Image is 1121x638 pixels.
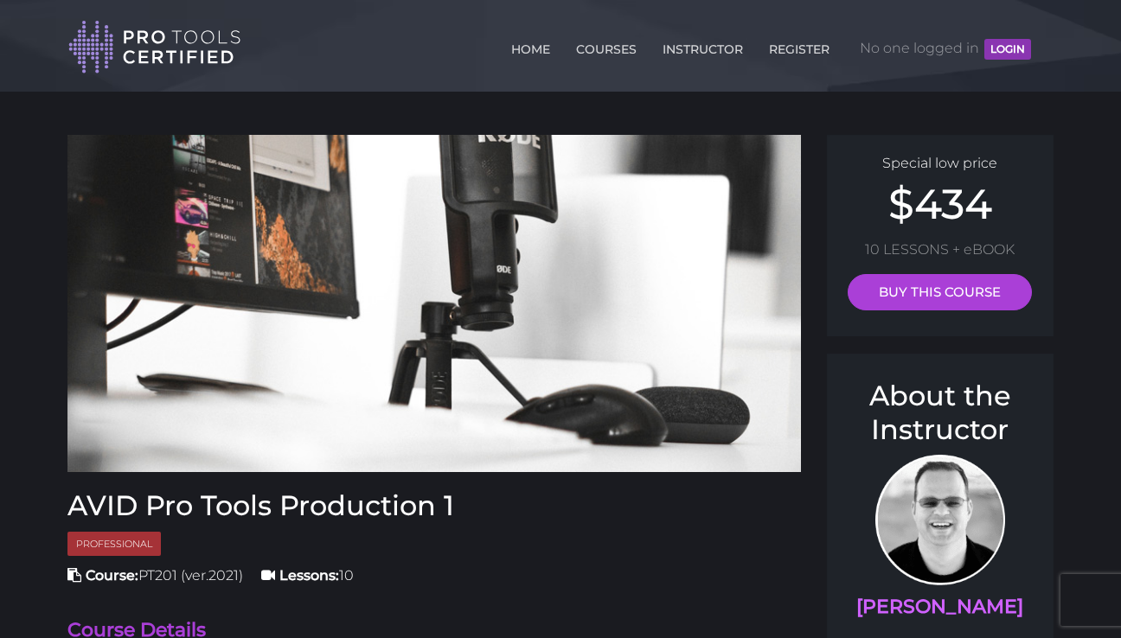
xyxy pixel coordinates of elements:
[261,567,354,584] span: 10
[844,380,1037,446] h3: About the Instructor
[67,489,801,522] h3: AVID Pro Tools Production 1
[984,39,1031,60] button: LOGIN
[658,32,747,60] a: INSTRUCTOR
[848,274,1032,310] a: BUY THIS COURSE
[844,183,1037,225] h2: $434
[882,155,997,171] span: Special low price
[86,567,138,584] strong: Course:
[572,32,641,60] a: COURSES
[856,595,1023,618] a: [PERSON_NAME]
[860,22,1031,74] span: No one logged in
[67,135,801,472] img: Editing Computer with Microphone
[279,567,339,584] strong: Lessons:
[875,455,1005,585] img: Prof. Scott
[68,19,241,75] img: Pro Tools Certified Logo
[507,32,554,60] a: HOME
[765,32,834,60] a: REGISTER
[67,567,243,584] span: PT201 (ver.2021)
[844,239,1037,261] p: 10 LESSONS + eBOOK
[67,532,161,557] span: Professional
